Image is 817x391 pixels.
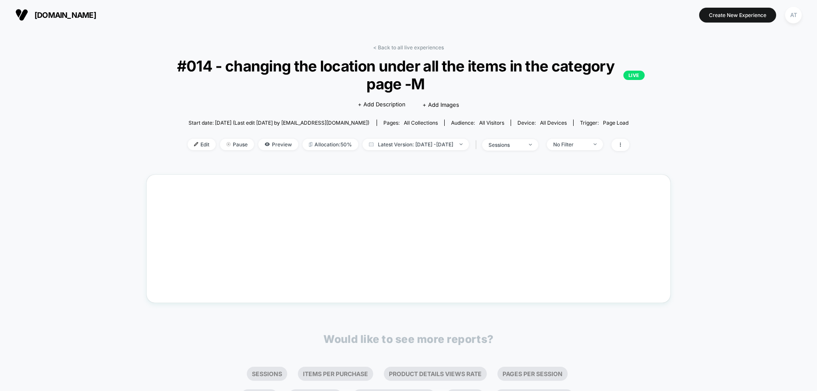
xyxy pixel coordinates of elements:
span: #014 - changing the location under all the items in the category page -M [172,57,644,93]
li: Sessions [247,367,287,381]
p: LIVE [623,71,645,80]
span: Allocation: 50% [303,139,358,150]
li: Items Per Purchase [298,367,373,381]
li: Pages Per Session [497,367,568,381]
div: No Filter [553,141,587,148]
li: Product Details Views Rate [384,367,487,381]
div: sessions [488,142,523,148]
img: end [529,144,532,146]
img: edit [194,142,198,146]
span: + Add Description [358,100,406,109]
span: + Add Images [423,101,459,108]
a: < Back to all live experiences [373,44,444,51]
span: Edit [188,139,216,150]
div: Audience: [451,120,504,126]
span: Page Load [603,120,628,126]
div: Trigger: [580,120,628,126]
button: AT [783,6,804,24]
span: Start date: [DATE] (Last edit [DATE] by [EMAIL_ADDRESS][DOMAIN_NAME]) [189,120,369,126]
span: | [473,139,482,151]
p: Would like to see more reports? [323,333,494,345]
span: Latest Version: [DATE] - [DATE] [363,139,469,150]
span: all devices [540,120,567,126]
img: rebalance [309,142,312,147]
button: Create New Experience [699,8,776,23]
button: [DOMAIN_NAME] [13,8,99,22]
img: end [226,142,231,146]
span: all collections [404,120,438,126]
img: end [594,143,597,145]
span: Pause [220,139,254,150]
span: Device: [511,120,573,126]
span: [DOMAIN_NAME] [34,11,96,20]
img: calendar [369,142,374,146]
span: All Visitors [479,120,504,126]
img: end [460,143,463,145]
img: Visually logo [15,9,28,21]
div: AT [785,7,802,23]
span: Preview [258,139,298,150]
div: Pages: [383,120,438,126]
